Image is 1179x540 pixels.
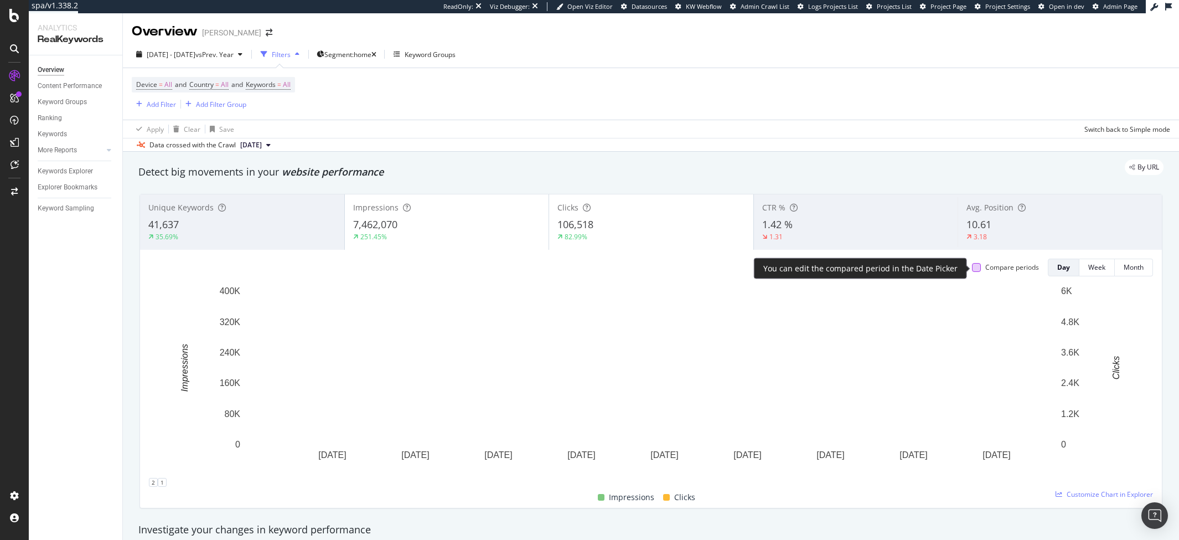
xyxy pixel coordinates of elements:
a: Keywords [38,128,115,140]
div: Filters [272,50,291,59]
div: Overview [132,22,198,41]
div: Clear [184,125,200,134]
span: Clicks [557,202,578,213]
button: Keyword Groups [389,45,460,63]
span: Country [189,80,214,89]
div: Keyword Sampling [38,203,94,214]
span: 7,462,070 [353,218,397,231]
text: 240K [220,348,241,357]
div: Add Filter Group [196,100,246,109]
text: [DATE] [318,450,346,460]
span: Impressions [353,202,399,213]
text: 2.4K [1061,378,1079,388]
text: [DATE] [983,450,1010,460]
text: [DATE] [484,450,512,460]
span: Unique Keywords [148,202,214,213]
div: Keyword Groups [405,50,456,59]
text: 80K [225,409,241,419]
text: [DATE] [733,450,761,460]
span: Open Viz Editor [567,2,613,11]
span: Segment: home [324,50,371,59]
span: By URL [1137,164,1159,171]
div: 2 [149,478,158,487]
div: Compare periods [985,263,1039,272]
span: Project Settings [985,2,1030,11]
text: [DATE] [816,450,844,460]
a: More Reports [38,145,104,156]
button: Day [1048,259,1079,276]
div: Overview [38,64,64,76]
span: Admin Page [1103,2,1137,11]
div: Apply [147,125,164,134]
a: Keyword Groups [38,96,115,108]
span: 106,518 [557,218,593,231]
text: [DATE] [567,450,595,460]
span: All [164,77,172,92]
text: 320K [220,317,241,326]
div: Keywords Explorer [38,166,93,177]
span: = [277,80,281,89]
a: Admin Page [1093,2,1137,11]
a: Overview [38,64,115,76]
text: 400K [220,286,241,296]
div: ReadOnly: [443,2,473,11]
div: Investigate your changes in keyword performance [138,523,1164,537]
text: 6K [1061,286,1072,296]
a: Logs Projects List [798,2,858,11]
span: and [175,80,187,89]
div: More Reports [38,145,77,156]
button: Segment:home [313,49,380,60]
text: 0 [235,440,240,449]
span: All [221,77,229,92]
text: 0 [1061,440,1066,449]
div: 82.99% [565,232,587,241]
a: Project Page [920,2,966,11]
div: Data crossed with the Crawl [149,140,236,150]
a: Admin Crawl List [730,2,789,11]
text: [DATE] [401,450,429,460]
span: and [231,80,243,89]
a: Open in dev [1038,2,1084,11]
text: [DATE] [650,450,678,460]
span: 1.42 % [762,218,793,231]
span: = [215,80,219,89]
div: Open Intercom Messenger [1141,502,1168,529]
div: Save [219,125,234,134]
div: legacy label [1125,160,1164,175]
div: Keyword Groups [38,96,87,108]
span: KW Webflow [686,2,722,11]
a: Projects List [866,2,912,11]
button: [DATE] [236,138,275,152]
text: 160K [220,378,241,388]
a: KW Webflow [675,2,722,11]
button: Filters [256,45,304,63]
text: 4.8K [1061,317,1079,326]
div: [PERSON_NAME] [202,27,261,38]
span: Clicks [674,491,695,504]
button: Add Filter [132,97,176,111]
svg: A chart. [149,285,1153,477]
a: Explorer Bookmarks [38,182,115,193]
div: 3.18 [974,232,987,241]
div: Switch back to Simple mode [1084,125,1170,134]
a: Keyword Sampling [38,203,115,214]
div: Day [1057,263,1070,272]
a: Content Performance [38,80,115,92]
a: Keywords Explorer [38,166,115,177]
span: 10.61 [966,218,991,231]
a: Ranking [38,112,115,124]
div: 251.45% [360,232,387,241]
span: Keywords [246,80,276,89]
span: CTR % [762,202,785,213]
a: Open Viz Editor [556,2,613,11]
span: Open in dev [1049,2,1084,11]
div: Add Filter [147,100,176,109]
text: [DATE] [899,450,927,460]
span: Project Page [930,2,966,11]
span: Customize Chart in Explorer [1067,490,1153,499]
button: Add Filter Group [181,97,246,111]
span: Logs Projects List [808,2,858,11]
span: Impressions [609,491,654,504]
span: Projects List [877,2,912,11]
